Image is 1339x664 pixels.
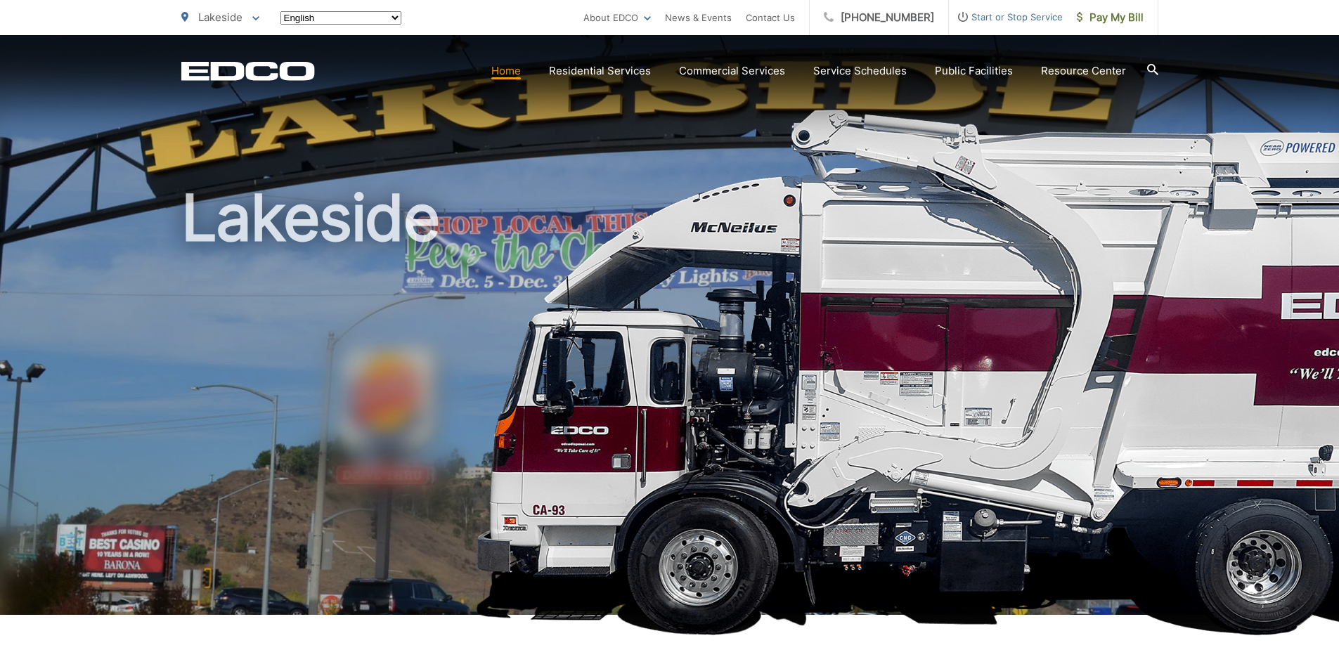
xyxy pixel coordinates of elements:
a: Residential Services [549,63,651,79]
a: News & Events [665,9,732,26]
a: Commercial Services [679,63,785,79]
a: Resource Center [1041,63,1126,79]
a: Service Schedules [813,63,907,79]
a: EDCD logo. Return to the homepage. [181,61,315,81]
a: Home [491,63,521,79]
select: Select a language [280,11,401,25]
a: About EDCO [583,9,651,26]
span: Lakeside [198,11,242,24]
a: Public Facilities [935,63,1013,79]
span: Pay My Bill [1077,9,1144,26]
h1: Lakeside [181,183,1158,627]
a: Contact Us [746,9,795,26]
